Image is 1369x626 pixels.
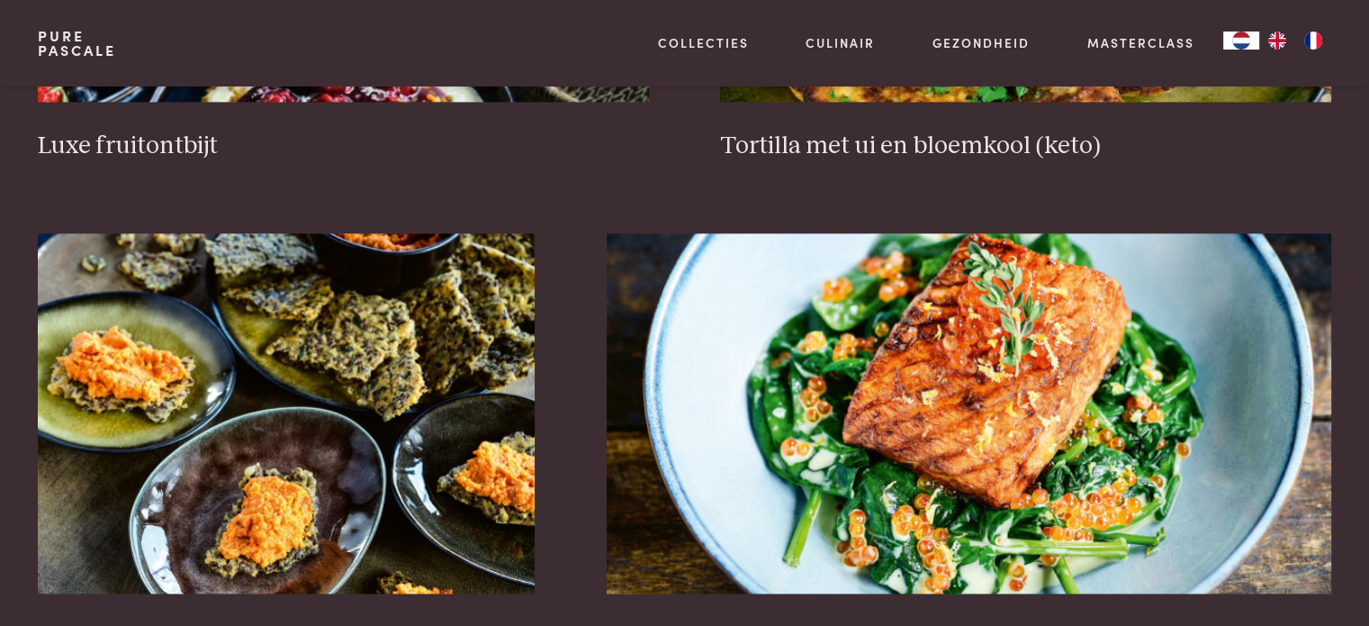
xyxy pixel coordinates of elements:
[38,29,116,58] a: PurePascale
[38,131,648,162] h3: Luxe fruitontbijt
[1259,32,1295,50] a: EN
[1087,33,1194,52] a: Masterclass
[1223,32,1259,50] div: Language
[38,233,535,594] img: Zadencrackers
[1295,32,1331,50] a: FR
[720,131,1330,162] h3: Tortilla met ui en bloemkool (keto)
[806,33,875,52] a: Culinair
[1259,32,1331,50] ul: Language list
[932,33,1030,52] a: Gezondheid
[1223,32,1331,50] aside: Language selected: Nederlands
[1223,32,1259,50] a: NL
[607,233,1331,594] img: Zalmtataki met spinazie, room en zalmeitjes (keto)
[658,33,749,52] a: Collecties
